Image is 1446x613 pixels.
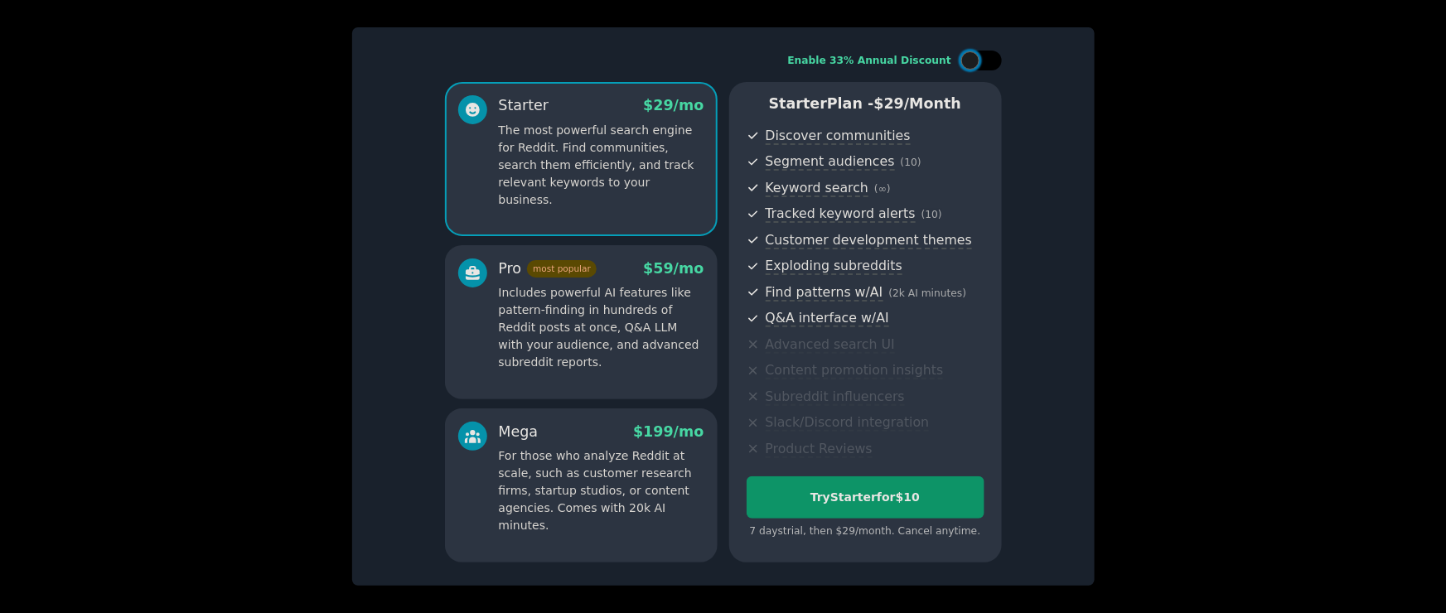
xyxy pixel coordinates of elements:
p: The most powerful search engine for Reddit. Find communities, search them efficiently, and track ... [499,122,704,209]
span: Content promotion insights [766,362,944,379]
span: Find patterns w/AI [766,284,883,302]
p: Starter Plan - [747,94,984,114]
span: Customer development themes [766,232,973,249]
div: 7 days trial, then $ 29 /month . Cancel anytime. [747,524,984,539]
span: Keyword search [766,180,869,197]
p: For those who analyze Reddit at scale, such as customer research firms, startup studios, or conte... [499,447,704,534]
span: Product Reviews [766,441,873,458]
span: ( 10 ) [921,209,942,220]
div: Pro [499,258,597,279]
div: Starter [499,95,549,116]
span: Discover communities [766,128,911,145]
span: $ 59 /mo [643,260,704,277]
button: TryStarterfor$10 [747,476,984,519]
span: $ 29 /month [874,95,962,112]
span: ( 10 ) [901,157,921,168]
span: $ 29 /mo [643,97,704,113]
span: most popular [527,260,597,278]
p: Includes powerful AI features like pattern-finding in hundreds of Reddit posts at once, Q&A LLM w... [499,284,704,371]
span: ( ∞ ) [874,183,891,195]
div: Mega [499,422,539,442]
span: Advanced search UI [766,336,895,354]
span: Slack/Discord integration [766,414,930,432]
span: Subreddit influencers [766,389,905,406]
span: Segment audiences [766,153,895,171]
span: Tracked keyword alerts [766,205,916,223]
span: Q&A interface w/AI [766,310,889,327]
span: $ 199 /mo [633,423,704,440]
div: Enable 33% Annual Discount [788,54,952,69]
div: Try Starter for $10 [747,489,984,506]
span: ( 2k AI minutes ) [889,287,967,299]
span: Exploding subreddits [766,258,902,275]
